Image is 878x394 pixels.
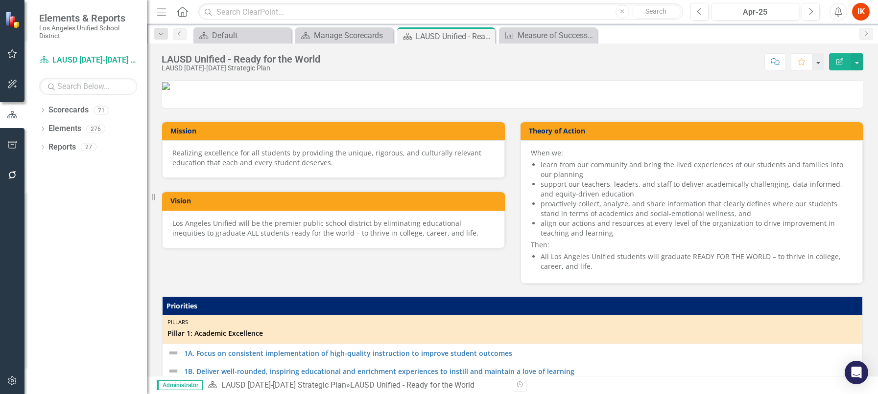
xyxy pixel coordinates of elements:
[39,12,137,24] span: Elements & Reports
[212,29,289,42] div: Default
[541,160,853,179] li: learn from our community and bring the lived experiences of our students and families into our pl...
[645,7,666,15] span: Search
[541,199,853,219] li: proactively collect, analyze, and share information that clearly defines where our students stand...
[48,123,81,134] a: Elements
[48,105,89,116] a: Scorecards
[715,6,796,18] div: Apr-25
[531,148,563,157] span: When we:
[5,11,22,28] img: ClearPoint Strategy
[163,344,863,362] td: Double-Click to Edit Right Click for Context Menu
[852,3,870,21] button: IK
[162,82,170,90] img: LAUSD_combo_seal_wordmark%20v2.png
[170,197,500,204] h3: Vision
[221,380,346,390] a: LAUSD [DATE]-[DATE] Strategic Plan
[196,29,289,42] a: Default
[298,29,391,42] a: Manage Scorecards
[167,365,179,377] img: Not Defined
[172,219,495,238] div: Los Angeles Unified will be the premier public school district by eliminating educational inequit...
[845,361,868,384] div: Open Intercom Messenger
[198,3,683,21] input: Search ClearPoint...
[162,65,320,72] div: LAUSD [DATE]-[DATE] Strategic Plan
[208,380,505,391] div: »
[167,347,179,359] img: Not Defined
[541,252,853,271] li: All Los Angeles Unified students will graduate READY FOR THE WORLD – to thrive in college, career...
[184,350,857,357] a: 1A. Focus on consistent implementation of high-quality instruction to improve student outcomes
[501,29,594,42] a: Measure of Success - Scorecard Report
[157,380,203,390] span: Administrator
[541,179,853,199] li: support our teachers, leaders, and staff to deliver academically challenging, data-informed, and ...
[541,219,853,238] li: align our actions and resources at every level of the organization to drive improvement in teachi...
[163,362,863,380] td: Double-Click to Edit Right Click for Context Menu
[167,318,857,326] div: Pillars
[170,127,500,134] h3: Mission
[39,78,137,95] input: Search Below...
[184,368,857,375] a: 1B. Deliver well-rounded, inspiring educational and enrichment experiences to instill and maintai...
[632,5,681,19] button: Search
[163,315,863,344] td: Double-Click to Edit
[86,125,105,133] div: 276
[81,143,96,152] div: 27
[167,328,857,338] span: Pillar 1: Academic Excellence
[416,30,493,43] div: LAUSD Unified - Ready for the World
[39,55,137,66] a: LAUSD [DATE]-[DATE] Strategic Plan
[350,380,475,390] div: LAUSD Unified - Ready for the World
[712,3,799,21] button: Apr-25
[314,29,391,42] div: Manage Scorecards
[94,106,109,114] div: 71
[48,142,76,153] a: Reports
[529,127,858,134] h3: Theory of Action
[162,54,320,65] div: LAUSD Unified - Ready for the World
[531,148,853,271] div: Then:
[39,24,137,40] small: Los Angeles Unified School District
[518,29,594,42] div: Measure of Success - Scorecard Report
[172,148,495,168] div: Realizing excellence for all students by providing the unique, rigorous, and culturally relevant ...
